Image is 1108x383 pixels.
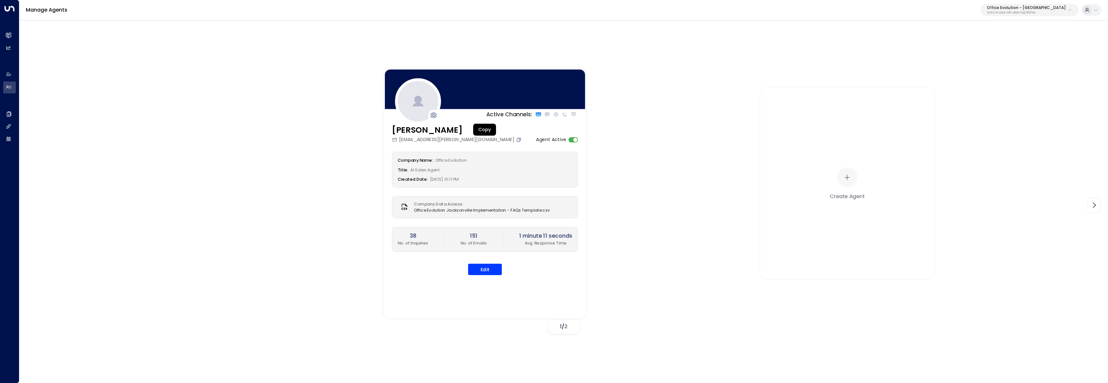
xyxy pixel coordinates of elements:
div: / [548,320,580,334]
label: Company Data Access: [414,201,547,207]
span: 1 [560,323,562,330]
span: Office Evolution [435,158,467,163]
label: Created Date: [398,177,428,182]
span: [DATE] 01:11 PM [430,177,459,182]
span: 2 [564,323,568,330]
div: Copy [473,124,496,136]
button: Edit [468,263,502,275]
h3: [PERSON_NAME] [392,124,523,136]
button: Copy [516,137,523,142]
p: Active Channels: [486,110,532,119]
div: [EMAIL_ADDRESS][PERSON_NAME][DOMAIN_NAME] [392,136,523,143]
p: No. of Inquiries [398,240,428,246]
p: No. of Emails [461,240,487,246]
h2: 151 [461,232,487,240]
button: Office Evolution - [GEOGRAPHIC_DATA]541b7cf3-e9a3-430f-a848-67ab73021fe0 [980,4,1079,16]
label: Title: [398,167,408,173]
span: AI Sales Agent [410,167,440,173]
label: Agent Active [536,136,567,143]
p: Office Evolution - [GEOGRAPHIC_DATA] [987,6,1066,10]
p: 541b7cf3-e9a3-430f-a848-67ab73021fe0 [987,12,1066,14]
div: Create Agent [830,192,865,200]
a: Manage Agents [26,6,67,14]
h2: 1 minute 11 seconds [519,232,572,240]
span: Office Evolution Jacksonville Implementation - FAQs Template.csv [414,207,550,213]
p: Avg. Response Time [519,240,572,246]
h2: 38 [398,232,428,240]
label: Company Name: [398,158,433,163]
